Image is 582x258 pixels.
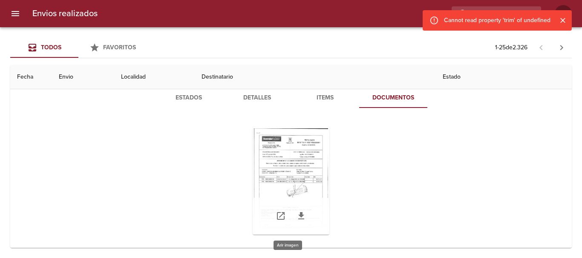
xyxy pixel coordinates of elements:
[296,93,354,103] span: Items
[32,7,98,20] h6: Envios realizados
[557,15,568,26] button: Cerrar
[155,88,427,108] div: Tabs detalle de guia
[436,65,572,89] th: Estado
[160,93,218,103] span: Estados
[364,93,422,103] span: Documentos
[551,37,572,58] span: Pagina siguiente
[10,65,52,89] th: Fecha
[114,65,195,89] th: Localidad
[495,43,527,52] p: 1 - 25 de 2.326
[41,44,61,51] span: Todos
[195,65,435,89] th: Destinatario
[52,65,114,89] th: Envio
[555,5,572,22] div: EE
[452,6,527,21] input: buscar
[228,93,286,103] span: Detalles
[531,43,551,51] span: Pagina anterior
[291,206,311,226] a: Descargar
[103,44,136,51] span: Favoritos
[555,5,572,22] div: Abrir información de usuario
[5,3,26,24] button: menu
[10,37,147,58] div: Tabs Envios
[444,13,550,28] div: Cannot read property 'trim' of undefined
[271,206,291,226] a: Abrir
